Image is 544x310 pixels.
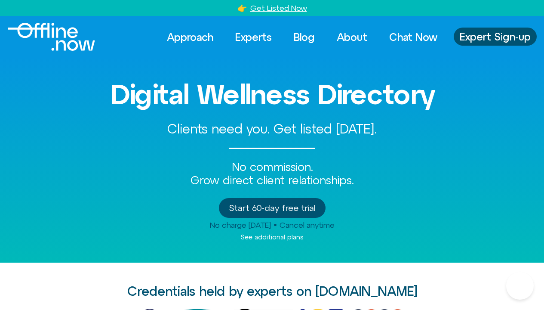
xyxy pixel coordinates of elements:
a: Blog [286,28,323,46]
div: Logo [8,23,80,51]
a: Expert Sign-up [454,28,537,46]
h2: Credentials held by experts on [DOMAIN_NAME]​ [27,284,517,298]
a: Experts [227,28,280,46]
span: No charge [DATE] • Cancel anytime [210,220,335,229]
img: Offline.Now logo in white. Text of the words offline.now with a line going through the "O" [8,23,95,51]
nav: Menu [159,28,445,46]
a: Get Listed Now [250,3,307,12]
span: Clients need you. Get listed [DATE]. [167,121,377,136]
span: No commission. Grow direct client relationships. [191,161,353,186]
span: Start 60-day free trial [229,203,315,213]
iframe: Botpress [506,272,534,300]
a: Start 60-day free trial [219,198,326,218]
h3: Digital Wellness Directory [27,79,517,109]
a: 👉 [237,3,247,12]
a: See additional plans [241,233,303,241]
span: Expert Sign-up [460,31,531,42]
a: About [329,28,375,46]
a: Approach [159,28,221,46]
a: Chat Now [381,28,445,46]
